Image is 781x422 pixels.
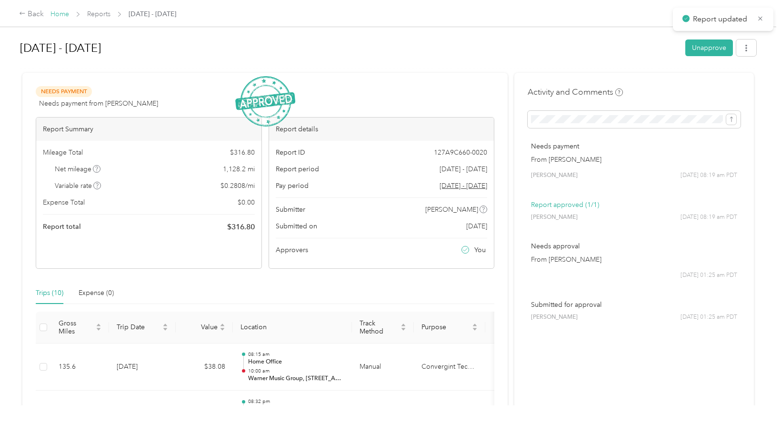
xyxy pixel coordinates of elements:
button: Unapprove [685,39,733,56]
span: Submitted on [276,221,317,231]
span: $ 0.2808 / mi [220,181,255,191]
span: [DATE] 08:19 am PDT [681,171,737,180]
span: caret-up [162,322,168,328]
p: Submitted for approval [531,300,737,310]
span: caret-up [220,322,225,328]
span: [DATE] [466,221,487,231]
span: [PERSON_NAME] [531,313,578,322]
span: Report period [276,164,319,174]
span: $ 0.00 [238,197,255,207]
span: Trip Date [117,323,160,331]
span: Value [183,323,218,331]
a: Home [50,10,69,18]
span: caret-down [472,326,478,332]
p: From [PERSON_NAME] [531,255,737,265]
div: Report Summary [36,118,261,141]
p: 08:15 am [248,351,344,358]
td: Manual [352,343,414,391]
td: 135.6 [51,343,109,391]
span: Mileage Total [43,147,83,157]
td: $38.08 [176,343,233,391]
div: Trips (10) [36,288,63,298]
th: Track Method [352,312,414,343]
span: Net mileage [55,164,101,174]
span: Approvers [276,245,308,255]
span: caret-up [96,322,101,328]
td: Convergint Technologies [414,343,485,391]
td: [DATE] [109,343,176,391]
span: Purpose [421,323,470,331]
th: Purpose [414,312,485,343]
span: Go to pay period [440,181,487,191]
p: Needs approval [531,241,737,251]
span: Gross Miles [59,319,94,335]
span: You [474,245,486,255]
span: Needs payment from [PERSON_NAME] [39,98,158,108]
span: Needs Payment [36,86,92,97]
p: Needs payment [531,141,737,151]
span: caret-down [220,326,225,332]
span: [DATE] 08:19 am PDT [681,213,737,222]
div: Report details [269,118,494,141]
span: [DATE] - [DATE] [440,164,487,174]
p: 10:00 am [248,368,344,374]
span: [PERSON_NAME] [425,205,478,215]
span: [DATE] 01:25 am PDT [681,271,737,280]
div: Back [19,9,44,20]
span: $ 316.80 [227,221,255,233]
span: Pay period [276,181,309,191]
th: Location [233,312,352,343]
h4: Activity and Comments [528,86,623,98]
p: Home Office [248,358,344,366]
span: 1,128.2 mi [223,164,255,174]
span: Report total [43,222,81,232]
th: Notes [485,312,521,343]
span: [DATE] 01:25 am PDT [681,313,737,322]
span: [DATE] - [DATE] [129,9,176,19]
th: Value [176,312,233,343]
span: Variable rate [55,181,101,191]
th: Trip Date [109,312,176,343]
a: Reports [87,10,110,18]
p: Report updated [693,13,750,25]
p: Home Office [248,405,344,413]
span: caret-down [96,326,101,332]
span: Expense Total [43,197,85,207]
p: Warner Music Group, [STREET_ADDRESS] [248,374,344,383]
span: 127A9C660-0020 [434,147,487,157]
span: caret-down [162,326,168,332]
div: Expense (0) [79,288,114,298]
span: Report ID [276,147,305,157]
span: Track Method [360,319,399,335]
span: caret-up [401,322,406,328]
p: Report approved (1/1) [531,200,737,210]
img: ApprovedStamp [235,76,295,127]
span: caret-up [472,322,478,328]
span: caret-down [401,326,406,332]
p: 08:32 pm [248,398,344,405]
span: [PERSON_NAME] [531,213,578,222]
span: $ 316.80 [230,147,255,157]
span: Submitter [276,205,305,215]
th: Gross Miles [51,312,109,343]
span: [PERSON_NAME] [531,171,578,180]
h1: Aug 1 - 31, 2025 [20,37,679,59]
p: From [PERSON_NAME] [531,155,737,165]
iframe: Everlance-gr Chat Button Frame [728,369,781,422]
